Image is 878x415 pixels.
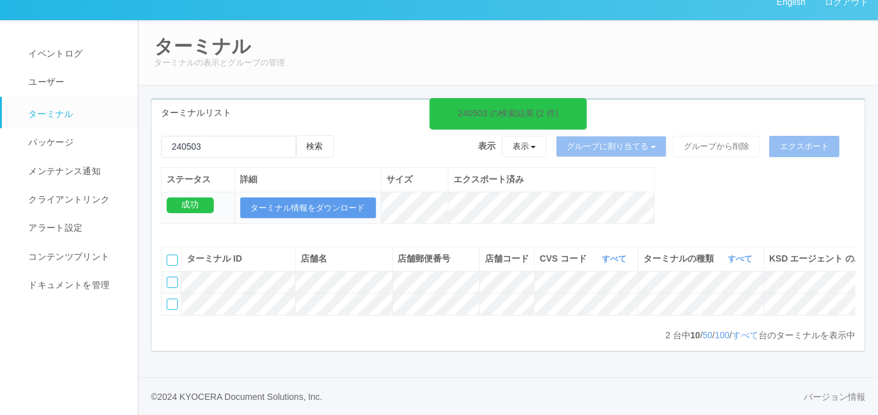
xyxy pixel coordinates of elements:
span: © 2024 KYOCERA Document Solutions, Inc. [151,392,323,402]
span: 2 [665,330,673,340]
button: 表示 [502,136,547,157]
div: 240503 の検索結果 (2 件) [458,107,558,120]
span: イベントログ [25,48,82,58]
span: ターミナルの種類 [643,252,717,265]
div: 成功 [167,197,214,213]
span: CVS コード [540,252,590,265]
div: ターミナルリスト [152,100,865,126]
a: ドキュメントを管理 [2,271,149,299]
a: バージョン情報 [804,390,865,404]
span: 店舗郵便番号 [398,253,451,263]
a: アラート設定 [2,214,149,242]
a: すべて [602,254,630,263]
button: グループから削除 [673,136,760,157]
a: 100 [715,330,730,340]
span: コンテンツプリント [25,252,109,262]
a: パッケージ [2,128,149,157]
a: メンテナンス通知 [2,157,149,185]
a: ユーザー [2,68,149,96]
button: エクスポート [769,136,840,157]
div: 詳細 [240,173,376,186]
button: グループに割り当てる [556,136,667,157]
a: クライアントリンク [2,185,149,214]
div: サイズ [387,173,443,186]
span: 店舗名 [301,253,327,263]
span: 表示 [478,140,496,153]
button: 検索 [296,135,334,158]
span: 10 [691,330,701,340]
span: ユーザー [25,77,64,87]
div: ターミナル ID [187,252,290,265]
span: メンテナンス通知 [25,166,101,176]
span: アラート設定 [25,223,82,233]
span: ドキュメントを管理 [25,280,109,290]
a: コンテンツプリント [2,243,149,271]
span: ターミナル [25,109,74,119]
a: ターミナル [2,97,149,128]
p: ターミナルの表示とグループの管理 [154,57,862,69]
h2: ターミナル [154,36,862,57]
button: すべて [599,253,633,265]
a: すべて [728,254,755,263]
div: エクスポート済み [453,173,649,186]
span: クライアントリンク [25,194,109,204]
a: イベントログ [2,40,149,68]
a: 50 [703,330,713,340]
p: 台中 / / / 台のターミナルを表示中 [665,329,855,342]
button: ターミナル情報をダウンロード [240,197,376,219]
span: 店舗コード [485,253,529,263]
a: すべて [732,330,759,340]
span: パッケージ [25,137,74,147]
div: ステータス [167,173,230,186]
button: すべて [725,253,759,265]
